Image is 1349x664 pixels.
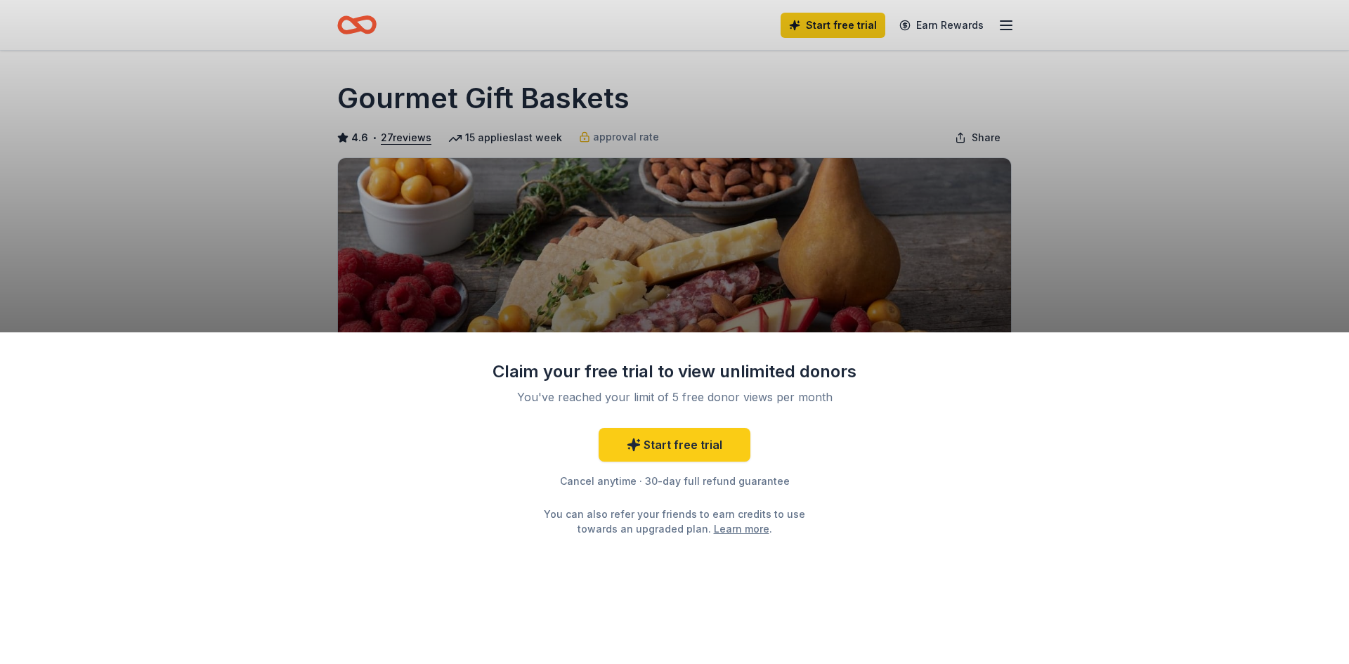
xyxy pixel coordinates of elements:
[599,428,750,462] a: Start free trial
[492,473,857,490] div: Cancel anytime · 30-day full refund guarantee
[492,360,857,383] div: Claim your free trial to view unlimited donors
[509,389,840,405] div: You've reached your limit of 5 free donor views per month
[714,521,769,536] a: Learn more
[531,507,818,536] div: You can also refer your friends to earn credits to use towards an upgraded plan. .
